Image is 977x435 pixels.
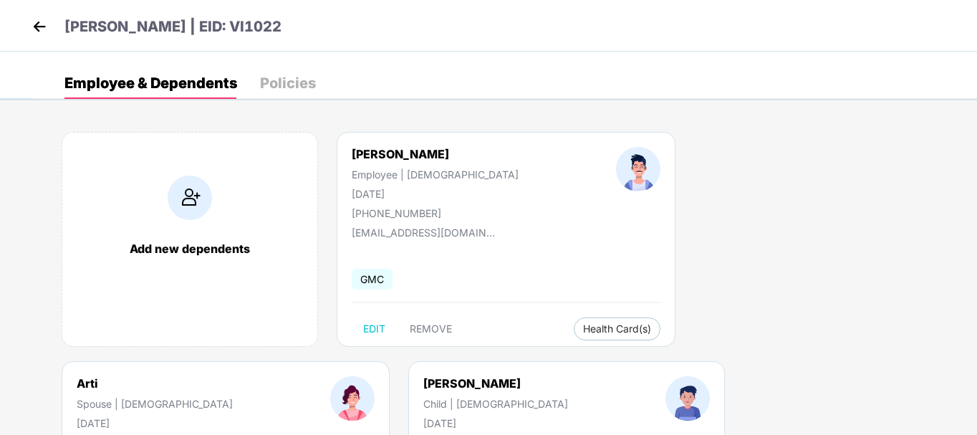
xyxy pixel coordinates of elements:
div: [PERSON_NAME] [423,376,568,391]
img: profileImage [665,376,710,421]
img: profileImage [330,376,375,421]
div: [PHONE_NUMBER] [352,207,519,219]
button: REMOVE [398,317,463,340]
div: Spouse | [DEMOGRAPHIC_DATA] [77,398,233,410]
span: EDIT [363,323,385,335]
img: back [29,16,50,37]
p: [PERSON_NAME] | EID: VI1022 [64,16,281,38]
div: Policies [260,76,316,90]
span: Health Card(s) [583,325,651,333]
span: GMC [352,269,393,290]
div: [DATE] [352,188,519,200]
img: profileImage [616,147,660,191]
div: [EMAIL_ADDRESS][DOMAIN_NAME] [352,226,495,239]
div: [DATE] [423,417,568,429]
span: REMOVE [410,323,452,335]
div: Child | [DEMOGRAPHIC_DATA] [423,398,568,410]
button: EDIT [352,317,397,340]
div: Arti [77,376,233,391]
div: [PERSON_NAME] [352,147,519,161]
img: addIcon [168,176,212,220]
div: Add new dependents [77,242,303,256]
div: [DATE] [77,417,233,429]
button: Health Card(s) [574,317,660,340]
div: Employee & Dependents [64,76,237,90]
div: Employee | [DEMOGRAPHIC_DATA] [352,168,519,181]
